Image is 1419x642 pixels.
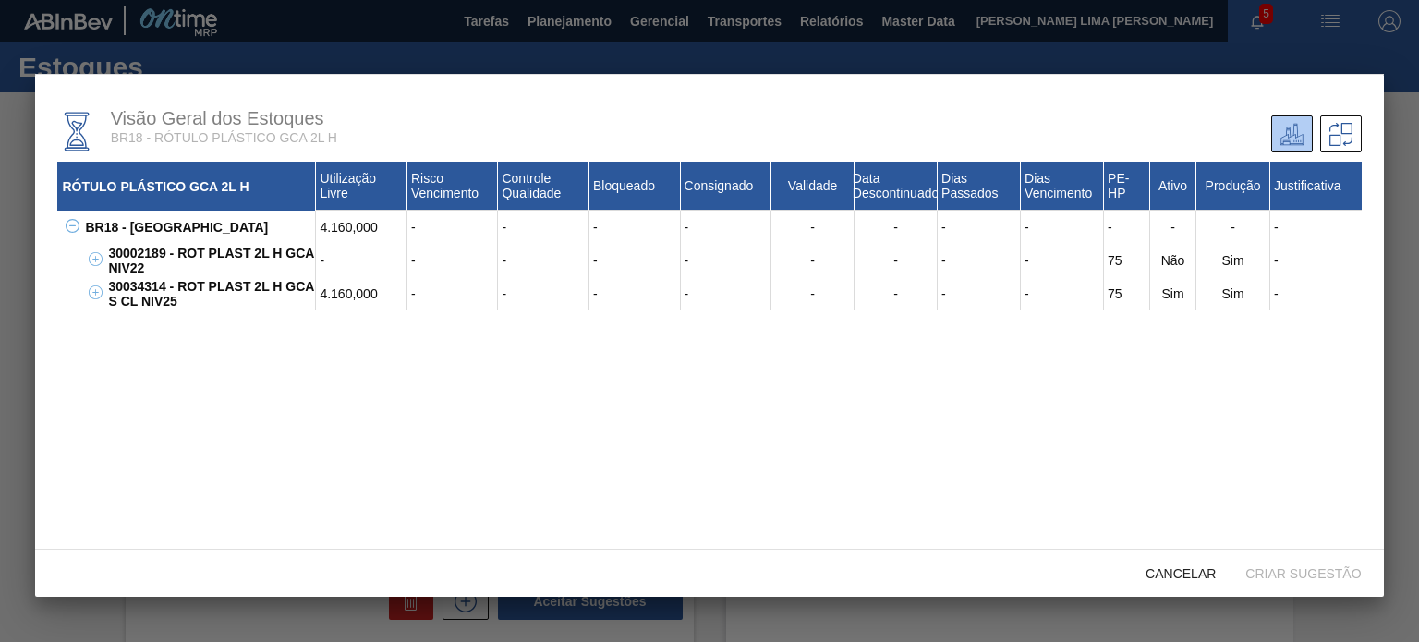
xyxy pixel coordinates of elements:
div: BR18 - [GEOGRAPHIC_DATA] [80,211,316,244]
div: - [938,211,1021,244]
div: - [771,211,855,244]
div: Ativo [1150,162,1196,211]
div: 75 [1104,244,1150,277]
div: - [1021,277,1104,310]
div: - [1196,211,1270,244]
div: - [855,211,938,244]
span: Visão Geral dos Estoques [111,108,324,128]
div: - [771,277,855,310]
div: 75 [1104,277,1150,310]
div: - [681,277,772,310]
div: - [316,244,407,277]
span: BR18 - RÓTULO PLÁSTICO GCA 2L H [111,130,337,145]
div: - [1270,211,1362,244]
div: Sim [1196,277,1270,310]
div: - [589,211,681,244]
div: Unidade Atual/ Unidades [1271,115,1313,152]
div: - [498,277,589,310]
div: - [1021,244,1104,277]
div: - [855,244,938,277]
div: - [498,244,589,277]
div: Não [1150,244,1196,277]
div: Justificativa [1270,162,1362,211]
div: Consignado [681,162,772,211]
div: Sugestões de Trasferência [1320,115,1362,152]
div: Validade [771,162,855,211]
div: Data Descontinuado [855,162,938,211]
div: 4.160,000 [316,211,407,244]
div: - [589,244,681,277]
div: Controle Qualidade [498,162,589,211]
div: - [1104,211,1150,244]
div: 30002189 - ROT PLAST 2L H GCA NIV22 [103,244,316,277]
div: - [1270,277,1362,310]
div: Utilização Livre [316,162,407,211]
div: Produção [1196,162,1270,211]
span: Cancelar [1131,566,1231,581]
div: - [681,244,772,277]
div: Dias Vencimento [1021,162,1104,211]
div: - [855,277,938,310]
div: Sim [1196,244,1270,277]
div: RÓTULO PLÁSTICO GCA 2L H [57,162,316,211]
div: - [938,244,1021,277]
div: - [681,211,772,244]
div: - [407,244,499,277]
div: - [498,211,589,244]
div: - [938,277,1021,310]
div: 4.160,000 [316,277,407,310]
div: Bloqueado [589,162,681,211]
button: Cancelar [1131,556,1231,589]
div: Dias Passados [938,162,1021,211]
div: - [1021,211,1104,244]
div: - [407,277,499,310]
div: 30034314 - ROT PLAST 2L H GCA S CL NIV25 [103,277,316,310]
div: PE-HP [1104,162,1150,211]
span: Criar sugestão [1231,566,1376,581]
div: - [407,211,499,244]
div: Risco Vencimento [407,162,499,211]
button: Criar sugestão [1231,556,1376,589]
div: - [1150,211,1196,244]
div: - [1270,244,1362,277]
div: - [589,277,681,310]
div: Sim [1150,277,1196,310]
div: - [771,244,855,277]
